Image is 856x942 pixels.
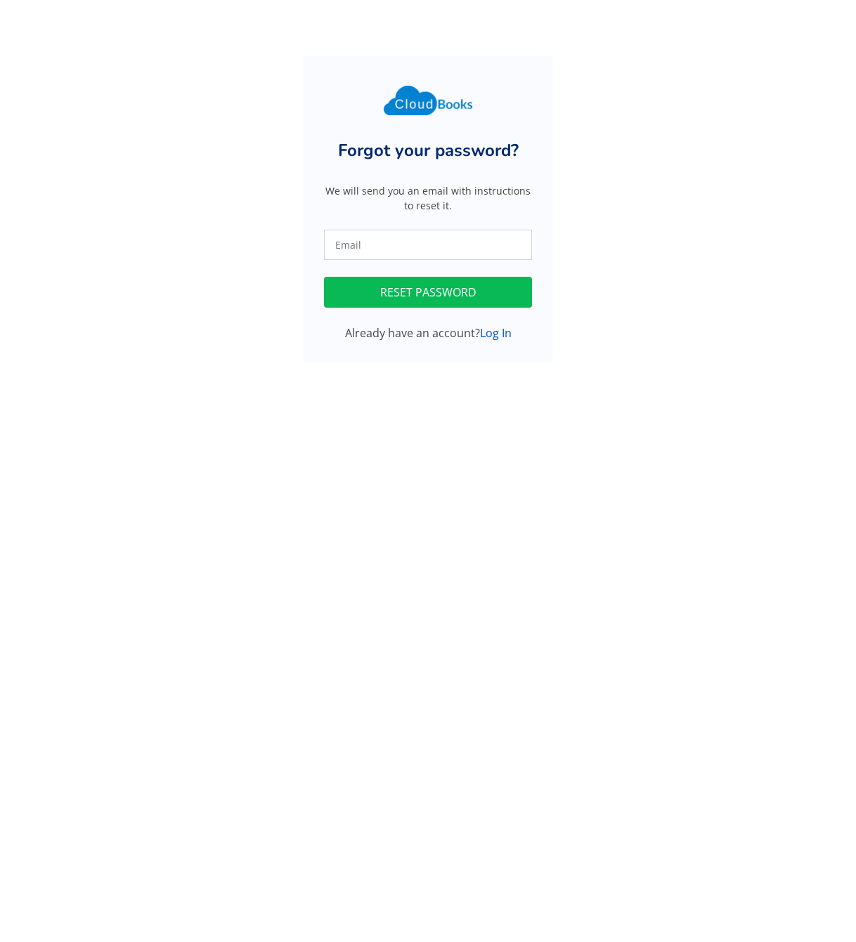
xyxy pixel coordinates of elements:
a: Log In [480,325,512,341]
button: RESET PASSWORD [324,277,532,308]
div: Already have an account? [316,325,540,341]
small: We will send you an email with instructions to reset it. [316,183,540,213]
img: Cloudbooks Logo [375,77,481,124]
input: Email [324,230,532,260]
h2: Forgot your password? [316,140,540,161]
